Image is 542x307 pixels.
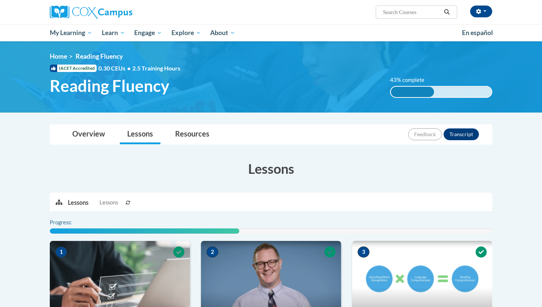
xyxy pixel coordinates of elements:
[50,52,67,60] a: Home
[100,199,118,207] span: Lessons
[210,28,235,37] span: About
[171,28,201,37] span: Explore
[382,8,441,17] input: Search Courses
[98,64,132,72] span: 0.30 CEUs
[50,159,492,178] h3: Lessons
[206,24,240,41] a: About
[457,25,498,41] a: En español
[470,6,492,17] button: Account Settings
[50,28,92,37] span: My Learning
[408,128,442,140] button: Feedback
[50,218,92,227] label: Progress:
[65,125,112,144] a: Overview
[390,76,432,84] label: 43% complete
[55,246,67,258] span: 1
[167,24,206,41] a: Explore
[391,87,434,97] div: 43% complete
[134,28,162,37] span: Engage
[120,125,160,144] a: Lessons
[441,8,452,17] button: Search
[168,125,217,144] a: Resources
[132,65,180,72] span: 2.5 Training Hours
[39,24,503,41] div: Main menu
[50,6,190,19] a: Cox Campus
[45,24,97,41] a: My Learning
[358,246,369,258] span: 3
[50,65,97,72] span: IACET Accredited
[102,28,125,37] span: Learn
[68,199,88,207] p: Lessons
[129,24,167,41] a: Engage
[206,246,218,258] span: 2
[462,29,493,37] span: En español
[97,24,130,41] a: Learn
[50,76,169,96] span: Reading Fluency
[127,65,131,72] span: •
[76,52,123,60] span: Reading Fluency
[444,128,479,140] button: Transcript
[50,6,132,19] img: Cox Campus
